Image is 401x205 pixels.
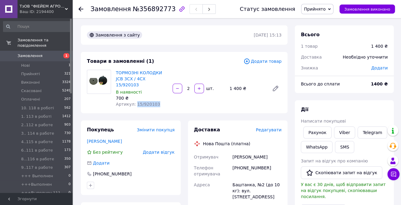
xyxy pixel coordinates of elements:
span: +++Выполнен 111 [21,190,61,196]
div: [PHONE_NUMBER] [92,171,132,177]
span: 1178 [62,139,71,145]
span: Замовлення та повідомлення [18,37,72,48]
button: Рахунок [303,127,332,139]
div: шт. [205,85,214,91]
span: В наявності [116,90,142,94]
span: 3324 [62,80,71,85]
div: Ваш ID: 2194400 [20,9,72,14]
input: Пошук [3,21,71,32]
span: ТзОВ "ФІЕЙЕМ АГРОПАТС" [20,4,65,9]
span: Знижка [301,66,318,70]
span: +++Выполнен [21,182,52,187]
span: 307 [64,165,71,170]
span: 321 [64,71,71,77]
span: Доставка [194,127,220,133]
span: Запит на відгук про компанію [301,159,368,163]
span: Прийняті [21,71,40,77]
div: Нова Пошта (платна) [202,141,252,147]
span: Редагувати [256,127,282,132]
a: [PERSON_NAME] [87,139,122,144]
span: Скасовані [21,88,42,94]
span: Всього до сплати [301,82,340,86]
span: 350 [64,156,71,162]
button: SMS [335,141,354,153]
span: 1 товар [301,44,318,49]
span: №356892773 [133,5,176,13]
time: [DATE] 15:13 [254,33,282,37]
span: 4..115 в работе [21,139,53,145]
a: Viber [334,127,355,139]
span: Замовлення виконано [344,7,390,11]
span: 0 [68,182,71,187]
span: 173 [64,148,71,153]
span: 730 [64,131,71,136]
span: Без рейтингу [93,150,123,155]
span: Отримувач [194,155,218,159]
span: Додати товар [243,58,282,65]
a: Telegram [358,127,387,139]
span: 10. 118 в роботі [21,105,54,111]
span: 1 [68,63,71,68]
button: Чат з покупцем [387,168,399,180]
span: Оплачені [21,97,40,102]
span: Адреса [194,182,210,187]
span: 562 [64,105,71,111]
span: 2..112 в работе [21,122,53,128]
span: Додати відгук [143,150,174,155]
div: 1 400 ₴ [371,43,388,49]
span: 1412 [62,114,71,119]
div: Статус замовлення [240,6,295,12]
span: Додати [93,161,110,165]
span: 9..117 в работе [21,165,53,170]
span: 1. 113 в роботі [21,114,52,119]
a: Редагувати [269,82,282,94]
div: [PERSON_NAME] [231,152,283,162]
div: Повернутися назад [78,6,83,12]
div: 700 ₴ [116,95,168,101]
span: 207 [64,97,71,102]
span: Артикул: 15/920103 [116,102,160,107]
a: ТОРМОЗНІ КОЛОДКИ JCB 3CX / 4CX 15/920103 [116,70,162,87]
span: Нові [21,63,30,68]
img: ТОРМОЗНІ КОЛОДКИ JCB 3CX / 4CX 15/920103 [87,73,111,91]
button: Скопіювати запит на відгук [301,166,382,179]
span: Телефон отримувача [194,165,220,176]
b: 1400 ₴ [371,82,388,86]
button: Замовлення виконано [339,5,395,14]
span: Виконані [21,80,40,85]
span: Змінити покупця [137,127,175,132]
span: 1 [63,53,69,58]
div: Замовлення з сайту [87,31,142,39]
span: Всього [301,32,320,37]
span: Дії [301,107,308,112]
div: Баштанка, №2 (до 10 кг): вул. [STREET_ADDRESS] [231,179,283,202]
span: Замовлення [91,5,131,13]
div: 1 400 ₴ [227,84,267,93]
span: Прийнято [304,7,326,11]
span: Замовлення [18,53,43,59]
span: +++ Выполнен [21,173,53,179]
span: Покупець [87,127,114,133]
span: 5249 [62,88,71,94]
span: 0 [68,190,71,196]
span: 6..111 в работе [21,148,53,153]
span: 903 [64,122,71,128]
span: 0 [68,173,71,179]
div: Необхідно уточнити [339,50,391,64]
span: 8...116 в работе [21,156,54,162]
a: WhatsApp [301,141,333,153]
span: Товари в замовленні (1) [87,58,154,64]
span: Додати [371,66,388,70]
span: У вас є 30 днів, щоб відправити запит на відгук покупцеві, скопіювавши посилання. [301,182,386,199]
span: Доставка [301,55,322,59]
span: 3.. 114 в работе [21,131,54,136]
span: Написати покупцеві [301,119,346,123]
div: [PHONE_NUMBER] [231,162,283,179]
